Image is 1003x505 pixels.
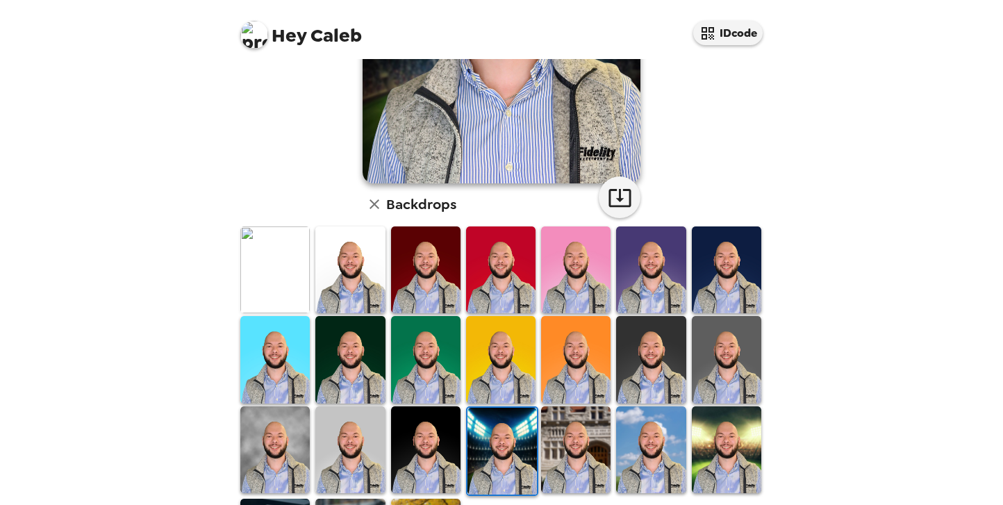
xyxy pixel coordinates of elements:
h6: Backdrops [386,193,456,215]
img: Original [240,226,310,313]
button: IDcode [693,21,763,45]
span: Hey [272,23,306,48]
span: Caleb [240,14,362,45]
img: profile pic [240,21,268,49]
